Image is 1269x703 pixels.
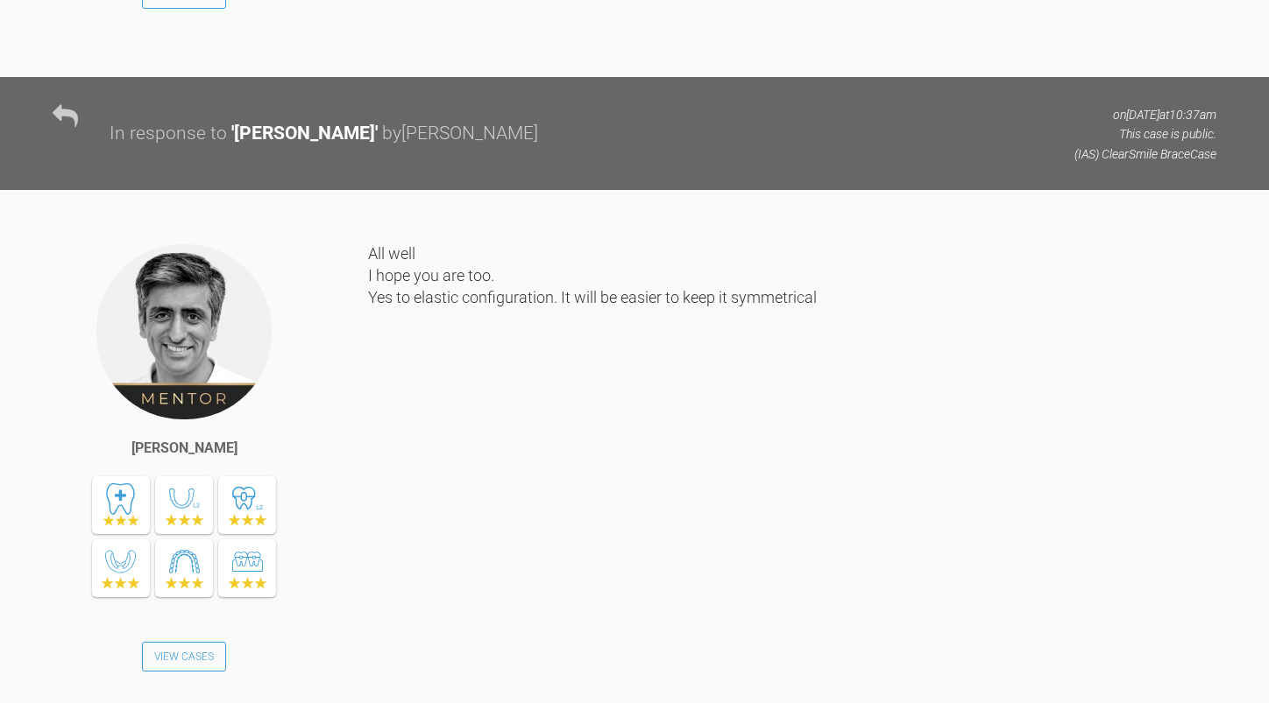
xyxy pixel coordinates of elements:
[1074,144,1216,164] p: (IAS) ClearSmile Brace Case
[231,119,378,149] div: ' [PERSON_NAME] '
[95,243,273,421] img: Asif Chatoo
[110,119,227,149] div: In response to
[1074,124,1216,144] p: This case is public.
[1074,105,1216,124] p: on [DATE] at 10:37am
[131,437,237,460] div: [PERSON_NAME]
[382,119,538,149] div: by [PERSON_NAME]
[142,642,226,671] a: View Cases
